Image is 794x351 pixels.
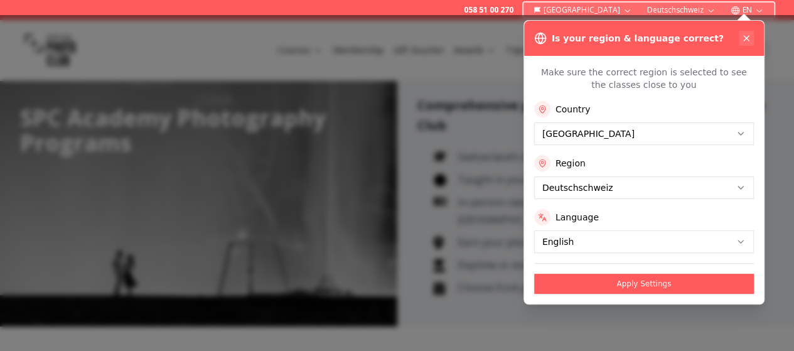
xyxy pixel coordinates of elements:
[534,274,754,294] button: Apply Settings
[642,3,721,18] button: Deutschschweiz
[555,211,599,224] label: Language
[726,3,769,18] button: EN
[555,157,586,170] label: Region
[552,32,724,45] h3: Is your region & language correct?
[464,5,513,15] a: 058 51 00 270
[534,66,754,91] p: Make sure the correct region is selected to see the classes close to you
[528,3,637,18] button: [GEOGRAPHIC_DATA]
[555,103,591,116] label: Country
